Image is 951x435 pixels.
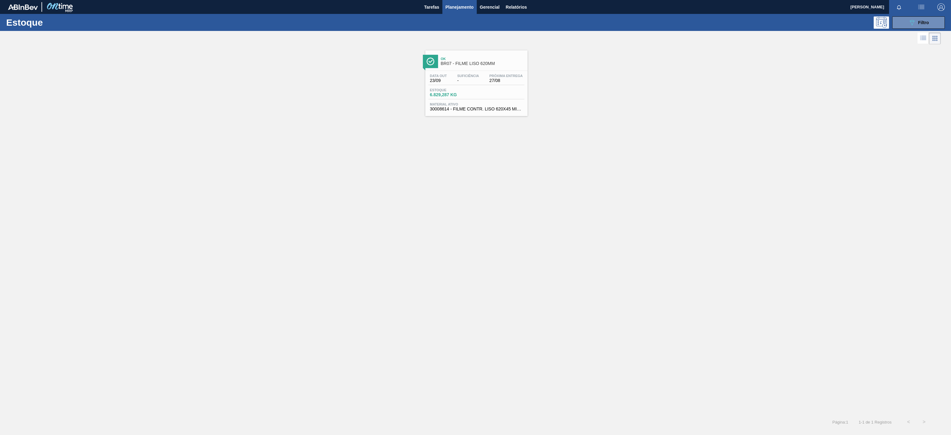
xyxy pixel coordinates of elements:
[430,107,523,111] span: 30008614 - FILME CONTR. LISO 620X45 MICRAS
[489,74,523,78] span: Próxima Entrega
[430,88,473,92] span: Estoque
[441,57,524,61] span: Ok
[445,3,474,11] span: Planejamento
[457,78,479,83] span: -
[430,74,447,78] span: Data out
[6,19,105,26] h1: Estoque
[892,16,945,29] button: Filtro
[430,93,473,97] span: 6.829,287 KG
[480,3,500,11] span: Gerencial
[441,61,524,66] span: BR07 - FILME LISO 620MM
[489,78,523,83] span: 27/08
[937,3,945,11] img: Logout
[918,20,929,25] span: Filtro
[858,420,892,424] span: 1 - 1 de 1 Registros
[421,46,531,116] a: ÍconeOkBR07 - FILME LISO 620MMData out23/09Suficiência-Próxima Entrega27/08Estoque6.829,287 KGMat...
[916,414,932,430] button: >
[874,16,889,29] div: Pogramando: nenhum usuário selecionado
[8,4,38,10] img: TNhmsLtSVTkK8tSr43FrP2fwEKptu5GPRR3wAAAABJRU5ErkJggg==
[427,58,434,65] img: Ícone
[424,3,439,11] span: Tarefas
[901,414,916,430] button: <
[929,32,941,44] div: Visão em Cards
[506,3,527,11] span: Relatórios
[918,3,925,11] img: userActions
[430,78,447,83] span: 23/09
[457,74,479,78] span: Suficiência
[918,32,929,44] div: Visão em Lista
[430,102,523,106] span: Material ativo
[832,420,848,424] span: Página : 1
[889,3,909,11] button: Notificações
